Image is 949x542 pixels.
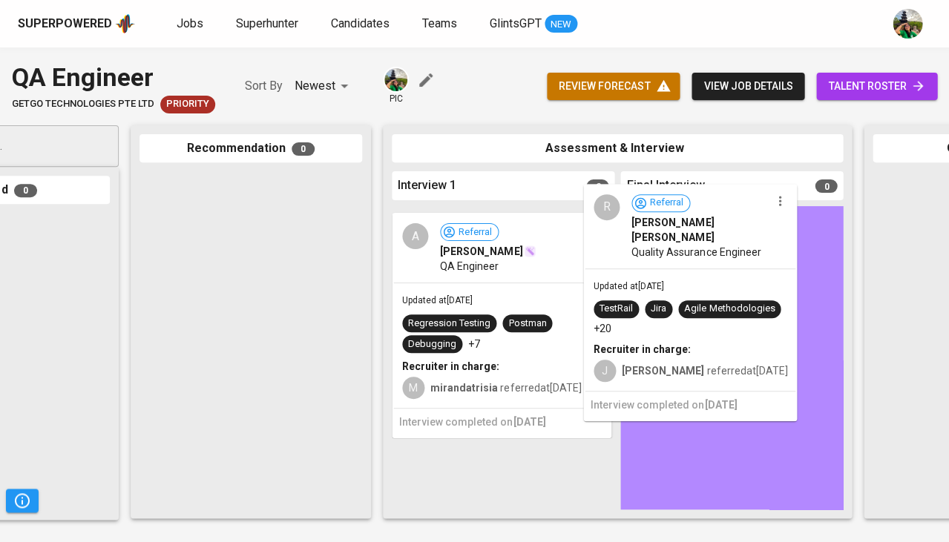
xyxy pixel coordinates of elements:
a: GlintsGPT NEW [490,15,577,33]
span: Jobs [177,16,203,30]
span: Final Interview [626,177,704,194]
div: Superpowered [18,16,112,33]
div: pic [383,67,409,105]
div: Assessment & Interview [392,134,843,163]
div: Recommendation [139,134,362,163]
span: review forecast [559,77,668,96]
span: 0 [14,184,37,197]
span: GlintsGPT [490,16,542,30]
span: view job details [703,77,792,96]
div: New Job received from Demand Team [160,96,215,113]
button: Open [111,145,114,148]
a: Superpoweredapp logo [18,13,135,35]
span: Interview 1 [398,177,456,194]
button: view job details [692,73,804,100]
span: GetGo Technologies Pte Ltd [12,97,154,111]
img: eva@glints.com [893,9,922,39]
span: Teams [422,16,457,30]
p: Newest [295,77,335,95]
span: talent roster [828,77,925,96]
span: 0 [292,142,315,156]
img: app logo [115,13,135,35]
div: Newest [295,73,353,100]
p: Sort By [245,77,283,95]
button: review forecast [547,73,680,100]
button: Pipeline Triggers [6,489,39,512]
a: Teams [422,15,460,33]
img: eva@glints.com [384,68,407,91]
a: Candidates [331,15,393,33]
a: Jobs [177,15,206,33]
span: 2 [586,179,608,193]
div: QA Engineer [12,59,215,96]
span: Priority [160,97,215,111]
span: NEW [545,17,577,32]
span: Candidates [331,16,390,30]
a: Superhunter [236,15,301,33]
span: 0 [815,179,837,193]
span: Superhunter [236,16,298,30]
a: talent roster [816,73,937,100]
